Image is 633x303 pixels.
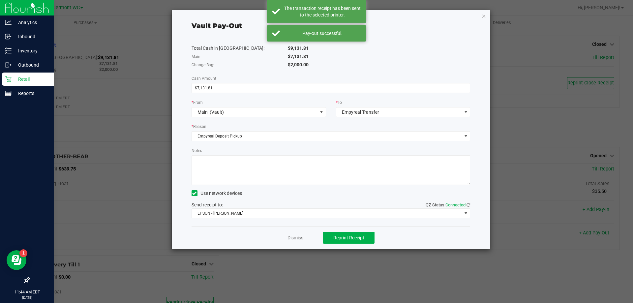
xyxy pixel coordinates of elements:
a: Dismiss [287,234,303,241]
span: $9,131.81 [288,45,309,51]
span: Main [197,109,208,115]
span: (Vault) [210,109,224,115]
span: EPSON - [PERSON_NAME] [192,209,462,218]
label: Notes [192,148,202,154]
div: The transaction receipt has been sent to the selected printer. [284,5,361,18]
span: Send receipt to: [192,202,223,207]
p: [DATE] [3,295,51,300]
p: Inventory [12,47,51,55]
span: Empyreal Deposit Pickup [192,132,462,141]
p: 11:44 AM EDT [3,289,51,295]
iframe: Resource center unread badge [19,249,27,257]
p: Outbound [12,61,51,69]
p: Analytics [12,18,51,26]
span: $7,131.81 [288,54,309,59]
label: To [336,100,342,106]
iframe: Resource center [7,250,26,270]
div: Pay-out successful. [284,30,361,37]
span: Reprint Receipt [333,235,364,240]
p: Reports [12,89,51,97]
span: QZ Status: [426,202,470,207]
inline-svg: Reports [5,90,12,97]
span: Change Bag: [192,63,214,67]
inline-svg: Inbound [5,33,12,40]
inline-svg: Retail [5,76,12,82]
inline-svg: Analytics [5,19,12,26]
span: Empyreal Transfer [342,109,379,115]
inline-svg: Inventory [5,47,12,54]
p: Inbound [12,33,51,41]
span: Cash Amount [192,76,216,81]
button: Reprint Receipt [323,232,375,244]
label: Reason [192,124,206,130]
span: Total Cash in [GEOGRAPHIC_DATA]: [192,45,264,51]
span: $2,000.00 [288,62,309,67]
span: Main: [192,54,201,59]
span: Connected [445,202,466,207]
div: Vault Pay-Out [192,21,242,31]
inline-svg: Outbound [5,62,12,68]
label: From [192,100,203,106]
p: Retail [12,75,51,83]
label: Use network devices [192,190,242,197]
